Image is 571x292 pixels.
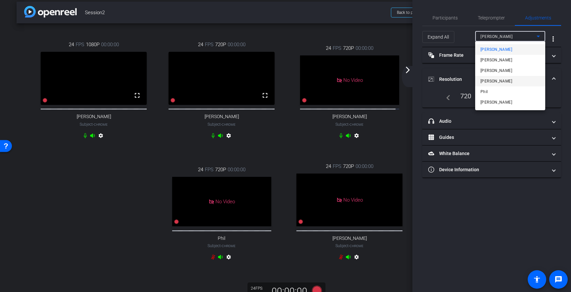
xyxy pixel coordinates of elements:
[480,77,512,85] span: [PERSON_NAME]
[480,88,488,96] span: Phil
[480,46,512,53] span: [PERSON_NAME]
[480,56,512,64] span: [PERSON_NAME]
[480,98,512,106] span: [PERSON_NAME]
[480,67,512,75] span: [PERSON_NAME]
